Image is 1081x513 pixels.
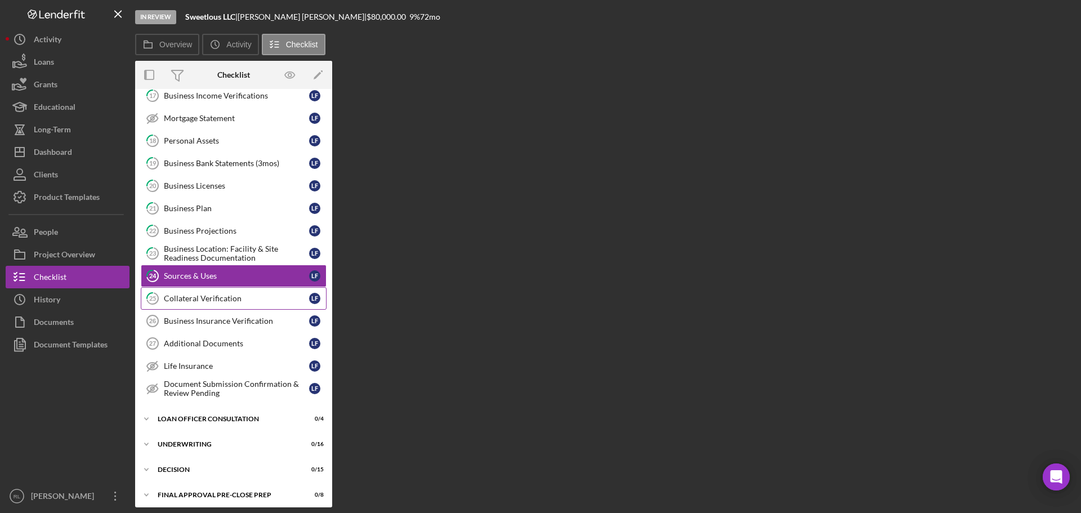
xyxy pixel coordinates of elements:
[149,227,156,234] tspan: 22
[164,136,309,145] div: Personal Assets
[141,130,327,152] a: 18Personal AssetsLF
[6,186,129,208] button: Product Templates
[149,318,156,324] tspan: 26
[164,114,309,123] div: Mortgage Statement
[149,182,157,189] tspan: 20
[141,220,327,242] a: 22Business ProjectionsLF
[238,12,367,21] div: [PERSON_NAME] [PERSON_NAME] |
[6,96,129,118] button: Educational
[262,34,325,55] button: Checklist
[141,175,327,197] a: 20Business LicensesLF
[141,197,327,220] a: 21Business PlanLF
[303,466,324,473] div: 0 / 15
[159,40,192,49] label: Overview
[309,203,320,214] div: L F
[34,288,60,314] div: History
[6,266,129,288] button: Checklist
[149,92,157,99] tspan: 17
[14,493,21,499] text: RL
[135,34,199,55] button: Overview
[158,416,296,422] div: Loan Officer Consultation
[303,441,324,448] div: 0 / 16
[6,163,129,186] button: Clients
[164,362,309,371] div: Life Insurance
[1043,463,1070,490] div: Open Intercom Messenger
[34,333,108,359] div: Document Templates
[34,141,72,166] div: Dashboard
[141,377,327,400] a: Document Submission Confirmation & Review PendingLF
[309,360,320,372] div: L F
[141,310,327,332] a: 26Business Insurance VerificationLF
[6,311,129,333] button: Documents
[34,186,100,211] div: Product Templates
[309,113,320,124] div: L F
[6,221,129,243] button: People
[309,315,320,327] div: L F
[135,10,176,24] div: In Review
[309,225,320,237] div: L F
[149,272,157,279] tspan: 24
[309,135,320,146] div: L F
[164,159,309,168] div: Business Bank Statements (3mos)
[164,226,309,235] div: Business Projections
[141,287,327,310] a: 25Collateral VerificationLF
[217,70,250,79] div: Checklist
[149,295,156,302] tspan: 25
[34,243,95,269] div: Project Overview
[6,243,129,266] button: Project Overview
[141,152,327,175] a: 19Business Bank Statements (3mos)LF
[164,316,309,325] div: Business Insurance Verification
[34,311,74,336] div: Documents
[34,118,71,144] div: Long-Term
[309,338,320,349] div: L F
[6,28,129,51] a: Activity
[34,96,75,121] div: Educational
[164,91,309,100] div: Business Income Verifications
[6,118,129,141] button: Long-Term
[164,380,309,398] div: Document Submission Confirmation & Review Pending
[149,204,156,212] tspan: 21
[164,339,309,348] div: Additional Documents
[309,248,320,259] div: L F
[34,73,57,99] div: Grants
[226,40,251,49] label: Activity
[202,34,258,55] button: Activity
[164,204,309,213] div: Business Plan
[6,73,129,96] button: Grants
[164,294,309,303] div: Collateral Verification
[185,12,238,21] div: |
[286,40,318,49] label: Checklist
[309,293,320,304] div: L F
[164,244,309,262] div: Business Location: Facility & Site Readiness Documentation
[158,441,296,448] div: Underwriting
[185,12,235,21] b: Sweetlous LLC
[141,84,327,107] a: 17Business Income VerificationsLF
[149,159,157,167] tspan: 19
[309,270,320,282] div: L F
[309,180,320,191] div: L F
[141,242,327,265] a: 23Business Location: Facility & Site Readiness DocumentationLF
[164,181,309,190] div: Business Licenses
[367,12,409,21] div: $80,000.00
[141,332,327,355] a: 27Additional DocumentsLF
[6,333,129,356] button: Document Templates
[141,107,327,130] a: Mortgage StatementLF
[420,12,440,21] div: 72 mo
[6,141,129,163] button: Dashboard
[6,51,129,73] button: Loans
[149,340,156,347] tspan: 27
[309,90,320,101] div: L F
[34,221,58,246] div: People
[6,485,129,507] button: RL[PERSON_NAME]
[303,492,324,498] div: 0 / 8
[6,288,129,311] a: History
[34,51,54,76] div: Loans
